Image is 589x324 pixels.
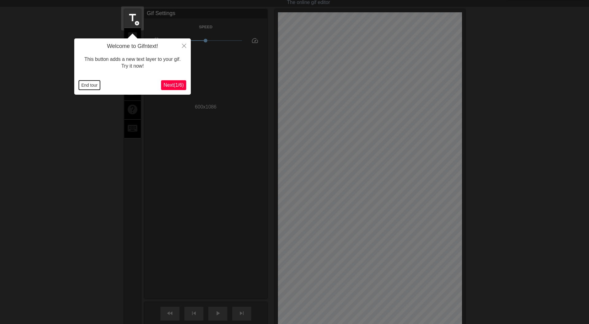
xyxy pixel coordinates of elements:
button: End tour [79,81,100,90]
div: This button adds a new text layer to your gif. Try it now! [79,50,186,76]
button: Next [161,80,186,90]
h4: Welcome to Gifntext! [79,43,186,50]
button: Close [177,38,191,53]
span: Next ( 1 / 6 ) [164,82,184,88]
